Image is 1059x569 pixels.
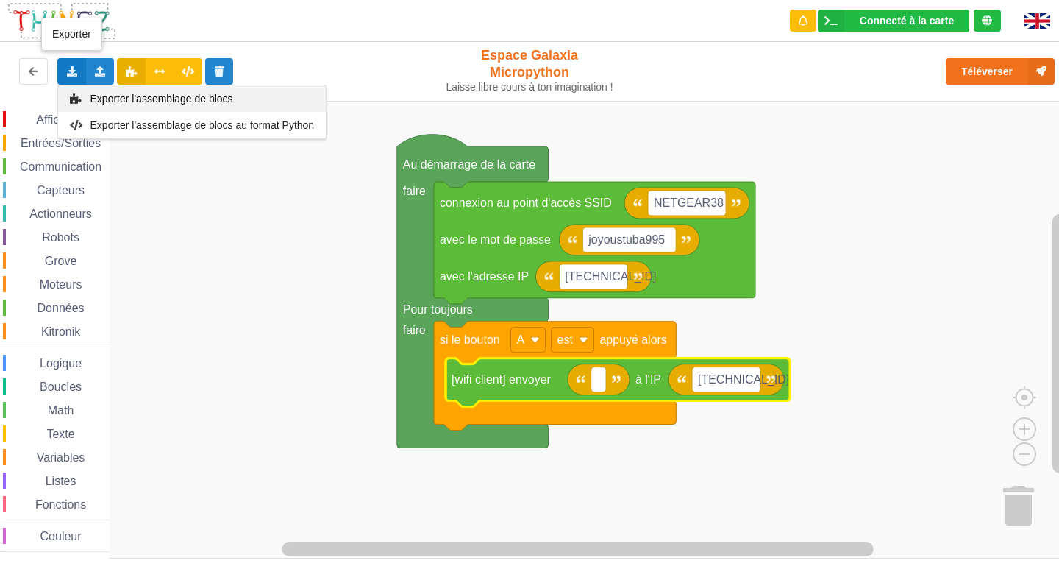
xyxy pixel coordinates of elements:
text: [TECHNICAL_ID] [698,373,789,386]
text: faire [403,185,426,197]
span: Listes [43,475,79,487]
div: Exporter l'assemblage au format blockly [58,85,326,112]
span: Actionneurs [27,208,94,220]
span: Affichage [34,113,87,126]
span: Données [35,302,87,314]
span: Exporter l'assemblage de blocs au format Python [90,119,315,131]
span: Math [46,404,76,417]
span: Kitronik [39,325,82,338]
span: Texte [44,428,76,440]
span: Entrées/Sorties [18,137,103,149]
text: Pour toujours [403,303,473,316]
text: connexion au point d'accès SSID [440,197,612,210]
span: Exporter l'assemblage de blocs [90,93,233,105]
span: Moteurs [38,278,85,291]
text: Au démarrage de la carte [403,158,535,171]
span: Capteurs [35,184,87,197]
text: à l'IP [635,373,661,386]
span: Logique [38,357,84,370]
div: Génère le code associé à l'assemblage de blocs et exporte le code dans un fichier Python [58,112,326,138]
div: Espace Galaxia Micropython [440,47,620,93]
span: Variables [35,451,88,464]
text: appuyé alors [599,333,666,346]
button: Téléverser [946,58,1055,85]
span: Couleur [38,530,84,543]
text: A [516,333,524,346]
text: avec le mot de passe [440,233,551,246]
span: Robots [40,231,82,244]
span: Grove [43,255,79,267]
text: NETGEAR38 [654,197,724,210]
img: thingz_logo.png [7,1,117,40]
text: faire [403,324,426,336]
span: Fonctions [33,498,88,511]
text: [wifi client] envoyer [452,373,552,386]
div: Tu es connecté au serveur de création de Thingz [974,10,1001,32]
text: avec l'adresse IP [440,270,529,283]
text: [TECHNICAL_ID] [565,270,656,283]
div: Laisse libre cours à ton imagination ! [440,81,620,93]
span: Communication [18,160,104,173]
span: Boucles [38,381,84,393]
div: Exporter [41,18,102,51]
text: si le bouton [440,333,500,346]
div: Connecté à la carte [860,15,954,26]
text: est [557,333,574,346]
img: gb.png [1024,13,1050,29]
text: joyoustuba995 [588,233,665,246]
div: Ta base fonctionne bien ! [818,10,969,32]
